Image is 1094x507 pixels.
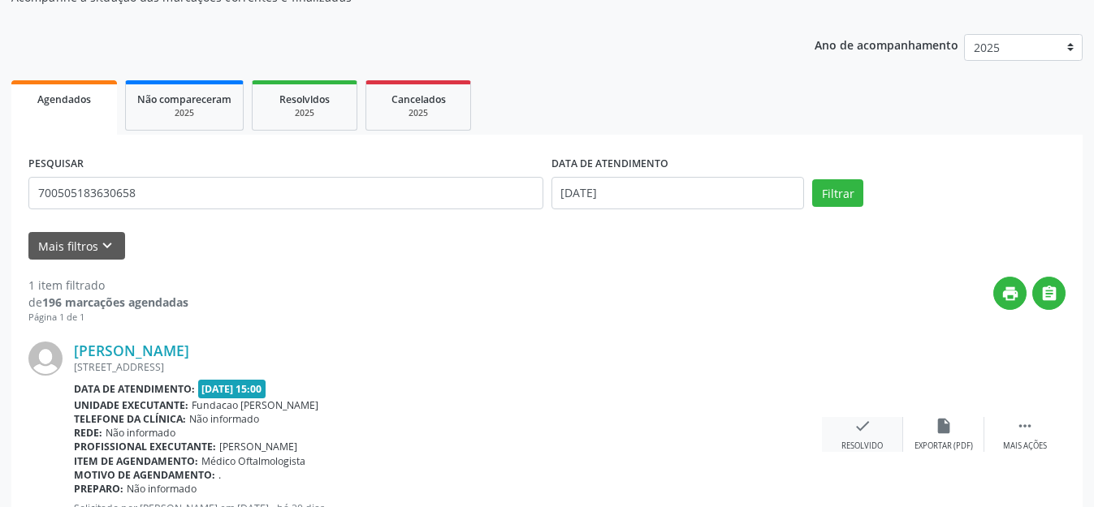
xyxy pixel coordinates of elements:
img: img [28,342,63,376]
span: Não compareceram [137,92,231,106]
button: print [993,277,1027,310]
div: Resolvido [841,440,883,452]
span: Não informado [106,426,175,440]
div: 2025 [264,107,345,119]
b: Data de atendimento: [74,382,195,396]
i: check [854,417,871,435]
b: Profissional executante: [74,440,216,453]
i:  [1040,285,1058,303]
input: Selecione um intervalo [551,177,805,209]
span: Cancelados [391,92,446,106]
span: Fundacao [PERSON_NAME] [192,398,318,412]
button: Mais filtroskeyboard_arrow_down [28,232,125,260]
span: . [218,468,221,482]
span: Agendados [37,92,91,106]
strong: 196 marcações agendadas [42,294,188,310]
label: DATA DE ATENDIMENTO [551,152,668,177]
b: Telefone da clínica: [74,412,186,426]
i: keyboard_arrow_down [98,237,116,255]
i:  [1016,417,1034,435]
div: Exportar (PDF) [915,440,973,452]
button: Filtrar [812,179,863,207]
div: de [28,294,188,311]
b: Unidade executante: [74,398,188,412]
a: [PERSON_NAME] [74,342,189,359]
span: Não informado [189,412,259,426]
i: print [1001,285,1019,303]
span: [DATE] 15:00 [198,380,266,398]
b: Preparo: [74,482,123,496]
div: [STREET_ADDRESS] [74,360,822,374]
span: [PERSON_NAME] [219,440,297,453]
div: 1 item filtrado [28,277,188,294]
label: PESQUISAR [28,152,84,177]
i: insert_drive_file [935,417,953,435]
button:  [1032,277,1066,310]
p: Ano de acompanhamento [815,34,958,54]
b: Motivo de agendamento: [74,468,215,482]
div: 2025 [137,107,231,119]
b: Item de agendamento: [74,454,198,468]
div: Mais ações [1003,440,1047,452]
b: Rede: [74,426,102,440]
input: Nome, CNS [28,177,543,209]
div: 2025 [378,107,459,119]
div: Página 1 de 1 [28,311,188,324]
span: Não informado [127,482,197,496]
span: Médico Oftalmologista [201,454,305,468]
span: Resolvidos [279,92,330,106]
